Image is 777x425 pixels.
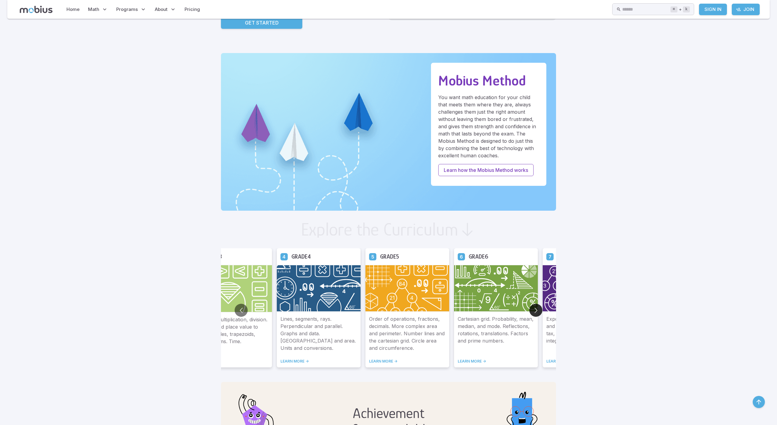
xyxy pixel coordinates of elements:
[116,6,138,13] span: Programs
[529,304,542,317] button: Go to next slide
[291,252,311,261] h5: Grade 4
[221,53,556,211] img: Unique Paths
[301,220,458,239] h2: Explore the Curriculum
[245,19,279,26] p: Get Started
[438,94,539,159] p: You want math education for your child that meets them where they are, always challenges them jus...
[369,359,446,364] a: LEARN MORE ->
[192,316,268,352] p: Fractions, multiplication, division. Decimals, and place value to 1000. Triangles, trapezoids, pa...
[683,6,690,12] kbd: k
[469,252,488,261] h5: Grade 6
[88,6,99,13] span: Math
[458,359,534,364] a: LEARN MORE ->
[365,265,449,312] img: Grade 5
[352,405,426,421] h2: Achievement
[65,2,81,16] a: Home
[546,315,623,352] p: Exponents introduced visually and numerically. Percentages, tax, tips, discounts. Negative intege...
[438,164,534,176] a: Learn how the Mobius Method works
[192,359,268,364] a: LEARN MORE ->
[670,6,690,13] div: +
[380,252,399,261] h5: Grade 5
[277,265,361,312] img: Grade 4
[369,253,376,260] a: Grade 5
[280,359,357,364] a: LEARN MORE ->
[188,265,272,312] img: Grade 3
[444,166,528,174] p: Learn how the Mobius Method works
[183,2,202,16] a: Pricing
[670,6,677,12] kbd: ⌘
[369,315,446,352] p: Order of operations, fractions, decimals. More complex area and perimeter. Number lines and the c...
[221,17,302,29] a: Get Started
[438,72,539,89] h2: Mobius Method
[458,315,534,352] p: Cartesian grid. Probability, mean, median, and mode. Reflections, rotations, translations. Factor...
[546,253,554,260] a: Grade 7
[699,4,727,15] a: Sign In
[280,315,357,352] p: Lines, segments, rays. Perpendicular and parallel. Graphs and data. [GEOGRAPHIC_DATA] and area. U...
[458,253,465,260] a: Grade 6
[155,6,168,13] span: About
[235,304,248,317] button: Go to previous slide
[732,4,760,15] a: Join
[543,265,626,312] img: Grade 7
[280,253,288,260] a: Grade 4
[546,359,623,364] a: LEARN MORE ->
[454,265,538,312] img: Grade 6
